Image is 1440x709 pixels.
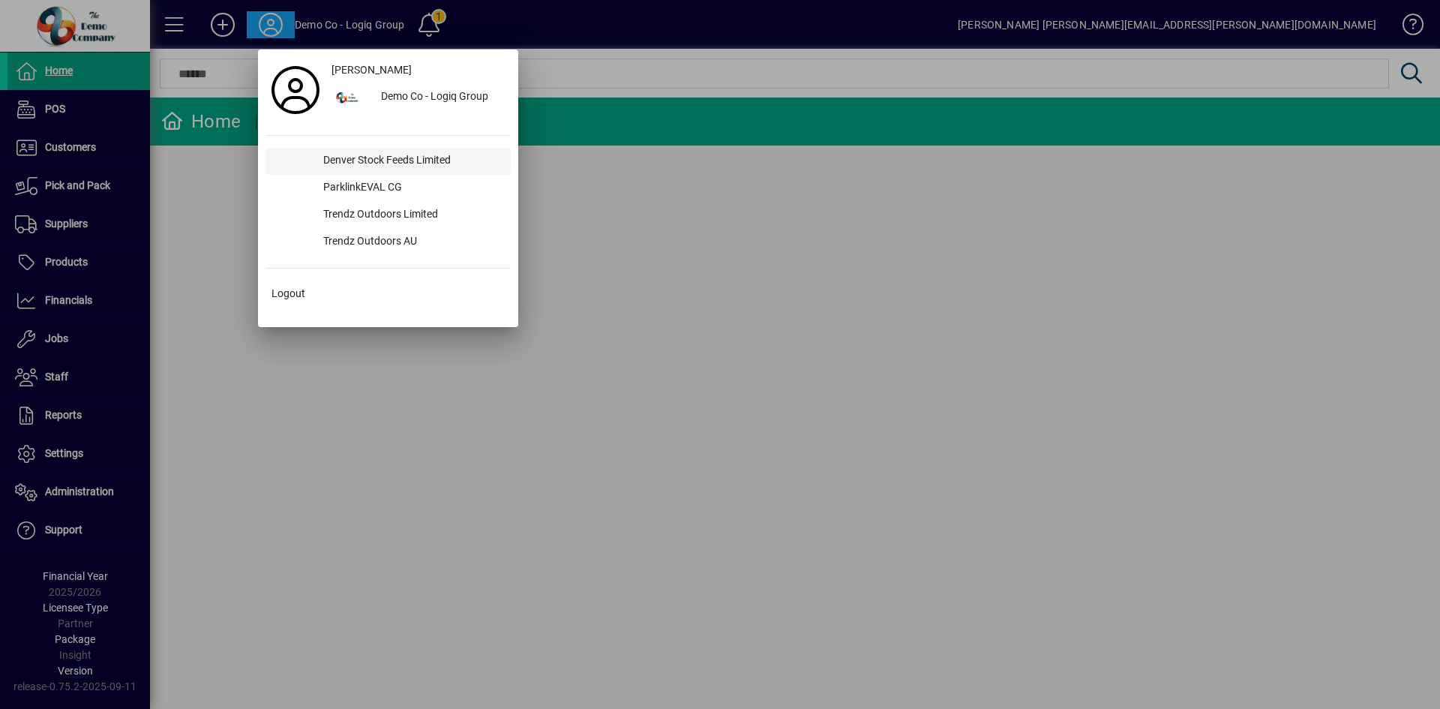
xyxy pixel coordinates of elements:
[271,286,305,302] span: Logout
[265,148,511,175] button: Denver Stock Feeds Limited
[325,84,511,111] button: Demo Co - Logiq Group
[369,84,511,111] div: Demo Co - Logiq Group
[311,229,511,256] div: Trendz Outdoors AU
[265,77,325,104] a: Profile
[265,229,511,256] button: Trendz Outdoors AU
[265,281,511,308] button: Logout
[265,175,511,202] button: ParklinkEVAL CG
[331,62,412,78] span: [PERSON_NAME]
[311,148,511,175] div: Denver Stock Feeds Limited
[265,202,511,229] button: Trendz Outdoors Limited
[325,57,511,84] a: [PERSON_NAME]
[311,175,511,202] div: ParklinkEVAL CG
[311,202,511,229] div: Trendz Outdoors Limited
